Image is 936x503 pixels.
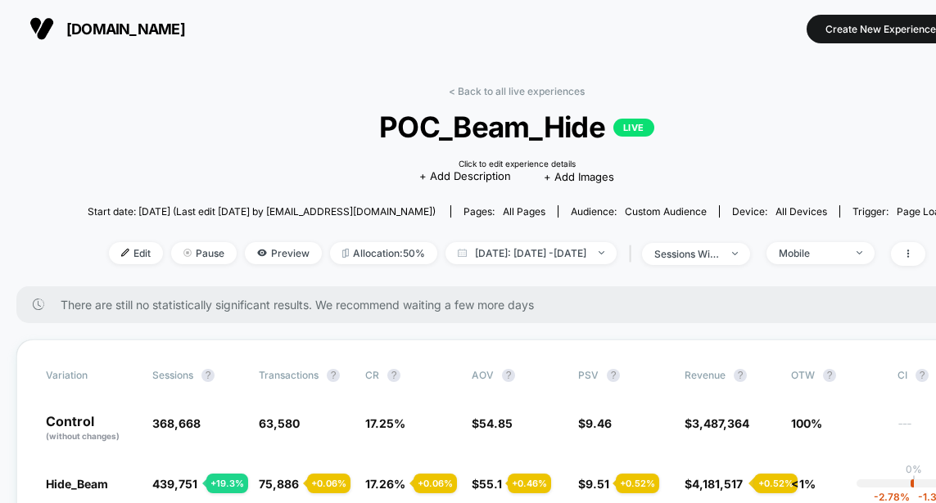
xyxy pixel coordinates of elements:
[719,205,839,218] span: Device:
[823,369,836,382] button: ?
[502,369,515,382] button: ?
[183,249,192,257] img: end
[857,251,862,254] img: end
[463,205,545,218] div: Pages:
[692,477,743,491] span: 4,181,517
[171,242,237,264] span: Pause
[342,249,349,258] img: rebalance
[874,491,910,503] span: -2.78 %
[685,477,743,491] span: $
[613,119,654,137] p: LIVE
[685,369,726,381] span: Revenue
[109,242,163,264] span: Edit
[206,474,248,493] div: + 19.3 %
[29,16,54,41] img: Visually logo
[599,251,604,254] img: end
[121,249,129,257] img: edit
[259,416,300,430] span: 63,580
[445,242,617,264] span: [DATE]: [DATE] - [DATE]
[654,248,720,260] div: sessions with impression
[365,369,379,381] span: CR
[365,477,405,491] span: 17.26 %
[791,477,816,491] span: <1%
[732,252,738,255] img: end
[88,205,436,218] span: Start date: [DATE] (Last edit [DATE] by [EMAIL_ADDRESS][DOMAIN_NAME])
[479,477,502,491] span: 55.1
[46,415,136,442] p: Control
[327,369,340,382] button: ?
[152,477,197,491] span: 439,751
[791,416,822,430] span: 100%
[152,369,193,381] span: Sessions
[25,16,190,42] button: [DOMAIN_NAME]
[625,242,642,266] span: |
[46,369,136,382] span: Variation
[414,474,457,493] div: + 0.06 %
[472,477,502,491] span: $
[685,416,749,430] span: $
[586,416,612,430] span: 9.46
[259,477,299,491] span: 75,886
[571,205,707,218] div: Audience:
[449,85,585,97] a: < Back to all live experiences
[586,477,609,491] span: 9.51
[578,369,599,381] span: PSV
[330,242,437,264] span: Allocation: 50%
[578,477,609,491] span: $
[46,477,108,491] span: Hide_Beam
[508,474,551,493] div: + 0.46 %
[458,249,467,257] img: calendar
[459,159,576,168] div: Click to edit experience details
[754,474,798,493] div: + 0.52 %
[779,247,844,259] div: Mobile
[912,475,916,487] p: |
[906,463,922,475] p: 0%
[307,474,350,493] div: + 0.06 %
[387,369,400,382] button: ?
[259,369,319,381] span: Transactions
[692,416,749,430] span: 3,487,364
[201,369,215,382] button: ?
[245,242,322,264] span: Preview
[131,110,903,144] span: POC_Beam_Hide
[578,416,612,430] span: $
[46,431,120,441] span: (without changes)
[607,369,620,382] button: ?
[544,170,614,183] span: + Add Images
[419,168,511,185] span: + Add Description
[916,369,929,382] button: ?
[472,369,494,381] span: AOV
[503,205,545,218] span: all pages
[734,369,747,382] button: ?
[775,205,827,218] span: all devices
[66,20,185,38] span: [DOMAIN_NAME]
[616,474,659,493] div: + 0.52 %
[791,369,881,382] span: OTW
[472,416,513,430] span: $
[365,416,405,430] span: 17.25 %
[625,205,707,218] span: Custom Audience
[479,416,513,430] span: 54.85
[152,416,201,430] span: 368,668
